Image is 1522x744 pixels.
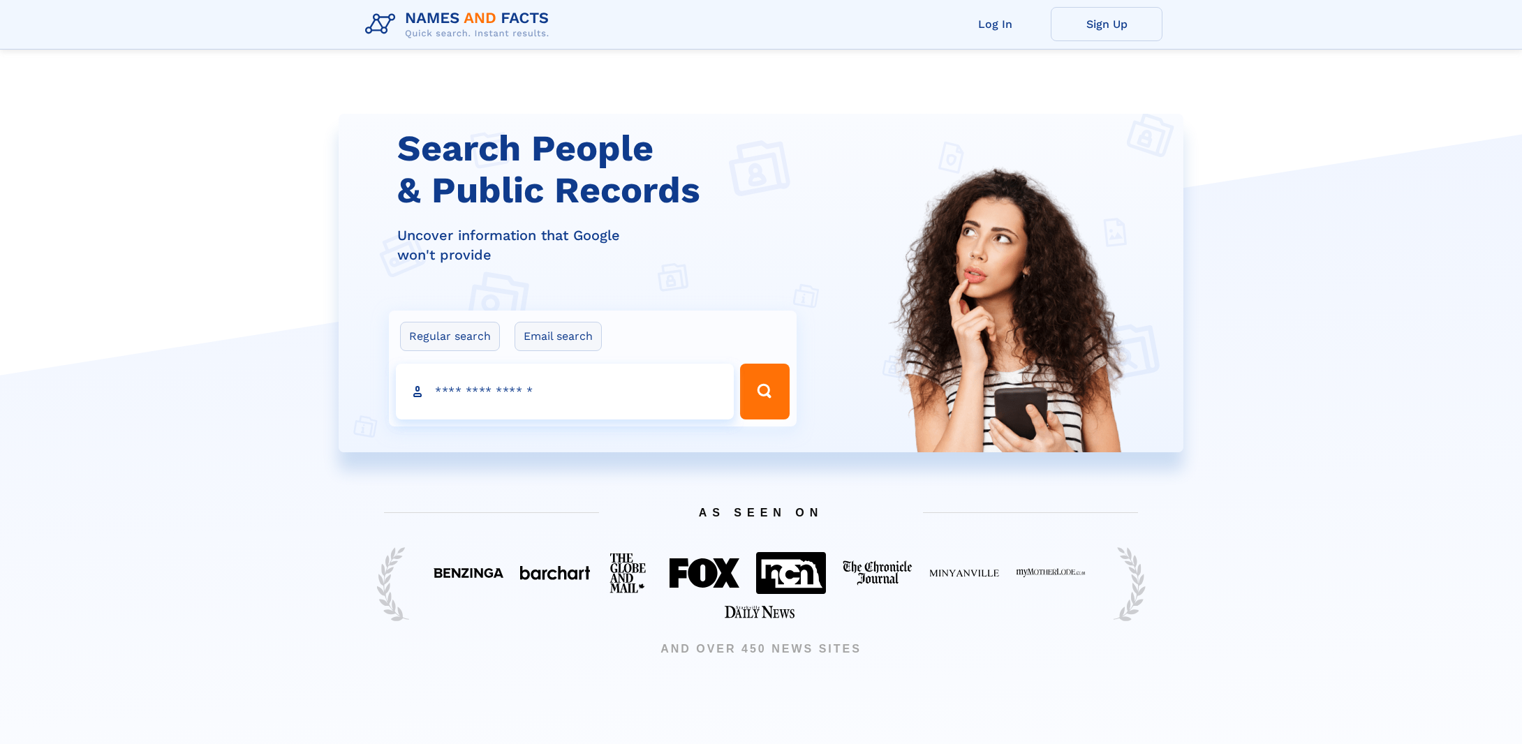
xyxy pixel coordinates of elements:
a: Log In [939,7,1051,41]
label: Email search [515,322,602,351]
input: search input [396,364,734,419]
img: Search People and Public records [880,164,1138,522]
img: Featured on FOX 40 [670,558,739,588]
a: Sign Up [1051,7,1162,41]
img: Featured on My Mother Lode [1016,568,1086,578]
button: Search Button [740,364,789,419]
img: Featured on The Chronicle Journal [843,560,913,586]
img: Featured on Starkville Daily News [725,606,795,618]
img: Featured on The Globe And Mail [607,550,653,596]
h1: Search People & Public Records [397,128,805,211]
img: Featured on BarChart [520,566,590,579]
span: AS SEEN ON [363,489,1159,536]
span: AND OVER 450 NEWS SITES [363,641,1159,657]
label: Regular search [400,322,500,351]
div: Uncover information that Google won't provide [397,225,805,265]
img: Logo Names and Facts [360,6,561,43]
img: Featured on Benzinga [434,568,503,578]
img: Featured on NCN [756,552,826,593]
img: Trust Reef [1114,546,1146,623]
img: Featured on Minyanville [929,568,999,578]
